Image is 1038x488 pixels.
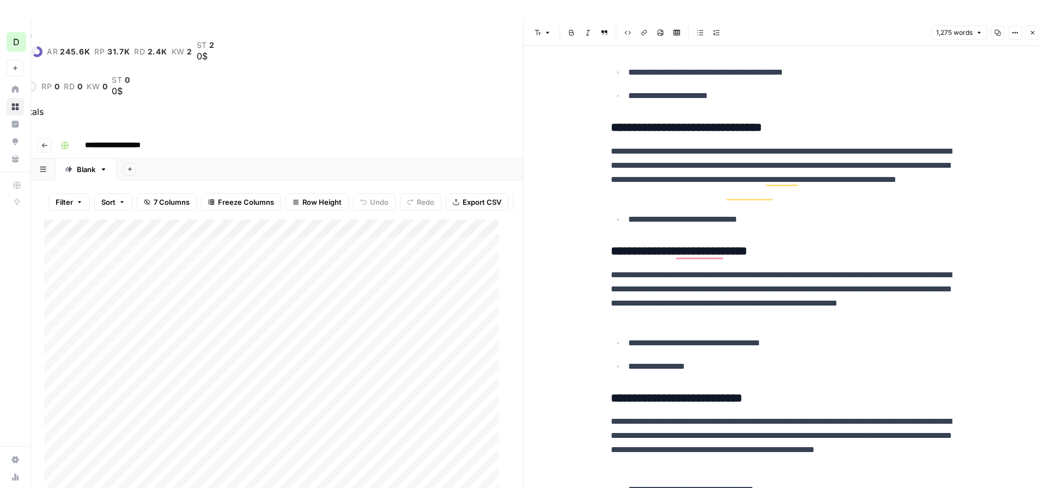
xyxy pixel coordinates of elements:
button: Filter [48,193,90,211]
span: Filter [56,197,73,208]
div: 0$ [112,84,130,97]
span: 0 [54,82,60,91]
span: 1,275 words [936,28,973,38]
button: 1,275 words [931,26,987,40]
div: Blank [77,164,95,175]
span: Export CSV [463,197,501,208]
span: 245.6K [60,47,90,56]
span: st [112,76,122,84]
span: 0 [77,82,83,91]
div: 0$ [197,50,215,63]
button: Redo [400,193,441,211]
span: rp [41,82,52,91]
span: 0 [125,76,130,84]
a: Usage [7,468,24,486]
span: Freeze Columns [218,197,274,208]
span: kw [87,82,100,91]
span: rd [64,82,75,91]
span: Redo [417,197,434,208]
button: 7 Columns [137,193,197,211]
button: Row Height [286,193,349,211]
span: Row Height [302,197,342,208]
a: st0 [112,76,130,84]
span: Undo [370,197,389,208]
button: Undo [353,193,396,211]
span: 2.4K [148,47,167,56]
a: rd2.4K [134,47,167,56]
button: Export CSV [446,193,508,211]
span: 2 [209,41,215,50]
button: Freeze Columns [201,193,281,211]
span: rd [134,47,145,56]
button: Sort [94,193,132,211]
a: kw2 [172,47,192,56]
a: kw0 [87,82,107,91]
span: Sort [101,197,116,208]
a: ar245.6K [47,47,90,56]
a: Blank [56,158,117,180]
a: Your Data [7,150,24,168]
span: 31.7K [107,47,130,56]
span: 0 [102,82,108,91]
span: 7 Columns [154,197,190,208]
span: rp [94,47,105,56]
a: Opportunities [7,133,24,150]
span: 2 [187,47,192,56]
a: Settings [7,451,24,468]
a: st2 [197,41,215,50]
a: rp31.7K [94,47,130,56]
span: kw [172,47,185,56]
span: st [197,41,207,50]
a: rd0 [64,82,82,91]
a: rp0 [41,82,59,91]
span: ar [47,47,58,56]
